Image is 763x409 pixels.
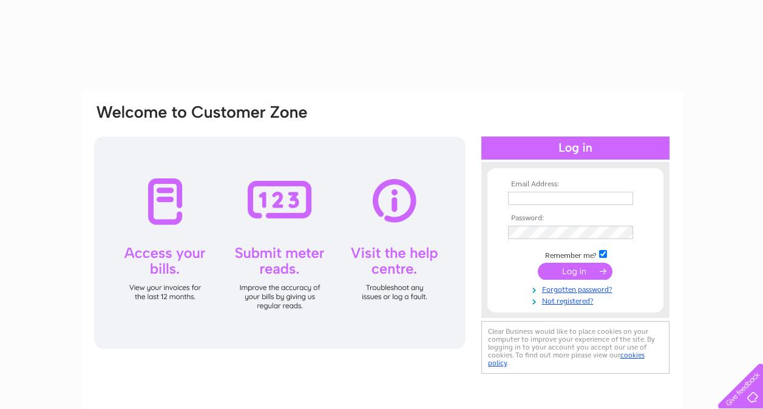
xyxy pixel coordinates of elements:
[481,321,670,374] div: Clear Business would like to place cookies on your computer to improve your experience of the sit...
[508,283,646,294] a: Forgotten password?
[488,351,645,367] a: cookies policy
[505,248,646,260] td: Remember me?
[505,214,646,223] th: Password:
[505,180,646,189] th: Email Address:
[508,294,646,306] a: Not registered?
[538,263,612,280] input: Submit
